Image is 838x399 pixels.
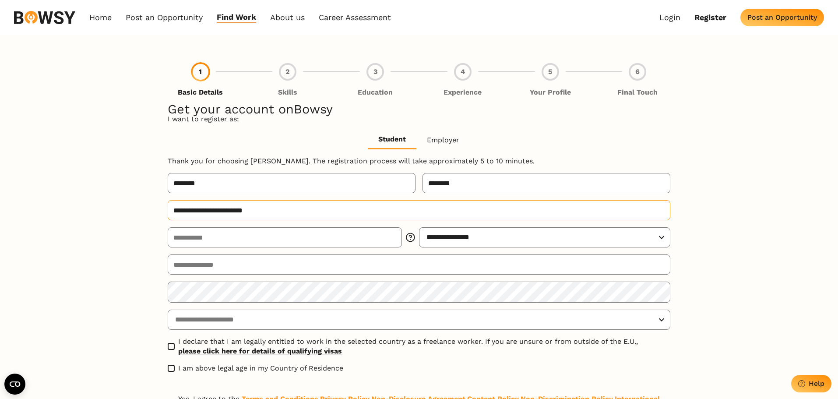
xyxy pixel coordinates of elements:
[278,88,297,97] p: Skills
[530,88,571,97] p: Your Profile
[368,131,416,149] button: Student
[747,13,817,21] div: Post an Opportunity
[178,337,638,357] span: I declare that I am legally entitled to work in the selected country as a freelance worker. If yo...
[178,88,223,97] p: Basic Details
[809,379,824,388] div: Help
[168,114,670,124] p: I want to register as:
[4,374,25,395] button: Open CMP widget
[178,364,343,373] span: I am above legal age in my Country of Residence
[629,63,646,81] div: 6
[454,63,472,81] div: 4
[319,12,391,22] a: Career Assessment
[14,11,75,24] img: svg%3e
[168,104,670,114] h1: Get your account on
[178,346,638,356] a: please click here for details of qualifying visas
[89,12,112,22] a: Home
[279,63,296,81] div: 2
[416,131,470,149] button: Employer
[659,13,680,22] a: Login
[444,88,482,97] p: Experience
[294,102,333,117] span: Bowsy
[740,9,824,26] button: Post an Opportunity
[617,88,658,97] p: Final Touch
[168,156,670,166] p: Thank you for choosing [PERSON_NAME]. The registration process will take approximately 5 to 10 mi...
[192,63,209,81] div: 1
[358,88,393,97] p: Education
[791,375,831,392] button: Help
[694,13,726,22] a: Register
[542,63,559,81] div: 5
[366,63,384,81] div: 3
